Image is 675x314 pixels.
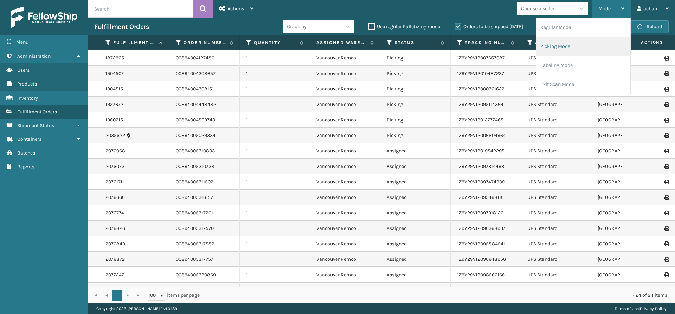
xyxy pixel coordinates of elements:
[17,67,30,73] span: Users
[105,209,124,216] a: 2076774
[105,132,125,139] a: 2035622
[240,236,310,252] td: 1
[310,112,380,128] td: Vancouver Remco
[310,159,380,174] td: Vancouver Remco
[17,123,54,128] span: Shipment Status
[17,53,51,59] span: Administration
[465,39,507,46] label: Tracking Number
[240,81,310,97] td: 1
[615,303,667,314] div: |
[619,37,668,48] span: Actions
[664,211,668,215] i: Print Label
[112,290,122,301] a: 1
[105,271,124,278] a: 2077247
[105,70,124,77] a: 1904507
[380,236,451,252] td: Assigned
[240,267,310,283] td: 1
[316,39,367,46] label: Assigned Warehouse
[521,221,591,236] td: UPS Standard
[521,267,591,283] td: UPS Standard
[598,6,611,12] span: Mode
[310,267,380,283] td: Vancouver Remco
[240,174,310,190] td: 1
[310,66,380,81] td: Vancouver Remco
[664,71,668,76] i: Print Label
[240,97,310,112] td: 1
[457,241,505,247] a: 1Z9Y29V12095884541
[591,267,662,283] td: [GEOGRAPHIC_DATA]
[17,136,41,142] span: Containers
[457,70,504,76] a: 1Z9Y29V12010487237
[457,132,506,138] a: 1Z9Y29V12006804964
[210,292,667,299] div: 1 - 24 of 24 items
[664,241,668,246] i: Print Label
[380,221,451,236] td: Assigned
[457,179,505,185] a: 1Z9Y29V12097474909
[521,112,591,128] td: UPS Standard
[457,101,503,107] a: 1Z9Y29V12095114364
[254,39,296,46] label: Quantity
[664,56,668,61] i: Print Label
[169,50,240,66] td: 00894004127480
[310,283,380,298] td: Vancouver Remco
[240,128,310,143] td: 1
[457,272,505,278] a: 1Z9Y29V12098566166
[664,87,668,92] i: Print Label
[457,225,506,231] a: 1Z9Y29V12096368937
[169,112,240,128] td: 00894004569743
[240,66,310,81] td: 1
[105,240,125,247] a: 2076849
[591,221,662,236] td: [GEOGRAPHIC_DATA]
[368,24,440,30] label: Use regular Palletizing mode
[169,143,240,159] td: 00894005310833
[591,205,662,221] td: [GEOGRAPHIC_DATA]
[664,272,668,277] i: Print Label
[105,117,123,124] a: 1960215
[105,225,125,232] a: 2076826
[310,50,380,66] td: Vancouver Remco
[240,252,310,267] td: 1
[664,226,668,231] i: Print Label
[591,143,662,159] td: [GEOGRAPHIC_DATA]
[94,23,149,31] h3: Fulfillment Orders
[169,221,240,236] td: 00894005317570
[105,178,122,186] a: 2076171
[380,112,451,128] td: Picking
[11,7,77,28] img: logo
[169,283,240,298] td: 00894005323015
[380,81,451,97] td: Picking
[664,102,668,107] i: Print Label
[521,50,591,66] td: UPS Standard
[457,163,504,169] a: 1Z9Y29V12097314493
[16,39,28,45] span: Menu
[105,147,125,155] a: 2076068
[457,256,506,262] a: 1Z9Y29V12096648956
[521,159,591,174] td: UPS Standard
[17,164,34,170] span: Reports
[148,290,200,301] span: items per page
[521,66,591,81] td: UPS Standard
[591,128,662,143] td: [GEOGRAPHIC_DATA]
[240,221,310,236] td: 1
[169,97,240,112] td: 00894004448482
[310,236,380,252] td: Vancouver Remco
[96,303,177,314] p: Copyright 2023 [PERSON_NAME]™ v 1.0.189
[240,205,310,221] td: 1
[169,252,240,267] td: 00894005317757
[591,252,662,267] td: [GEOGRAPHIC_DATA]
[380,252,451,267] td: Assigned
[169,236,240,252] td: 00894005317582
[591,236,662,252] td: [GEOGRAPHIC_DATA]
[310,97,380,112] td: Vancouver Remco
[521,174,591,190] td: UPS Standard
[591,159,662,174] td: [GEOGRAPHIC_DATA]
[521,205,591,221] td: UPS Standard
[169,159,240,174] td: 00894005310738
[310,221,380,236] td: Vancouver Remco
[591,112,662,128] td: [GEOGRAPHIC_DATA]
[536,75,630,94] li: Exit Scan Mode
[169,81,240,97] td: 00894004308151
[310,190,380,205] td: Vancouver Remco
[240,190,310,205] td: 1
[664,257,668,262] i: Print Label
